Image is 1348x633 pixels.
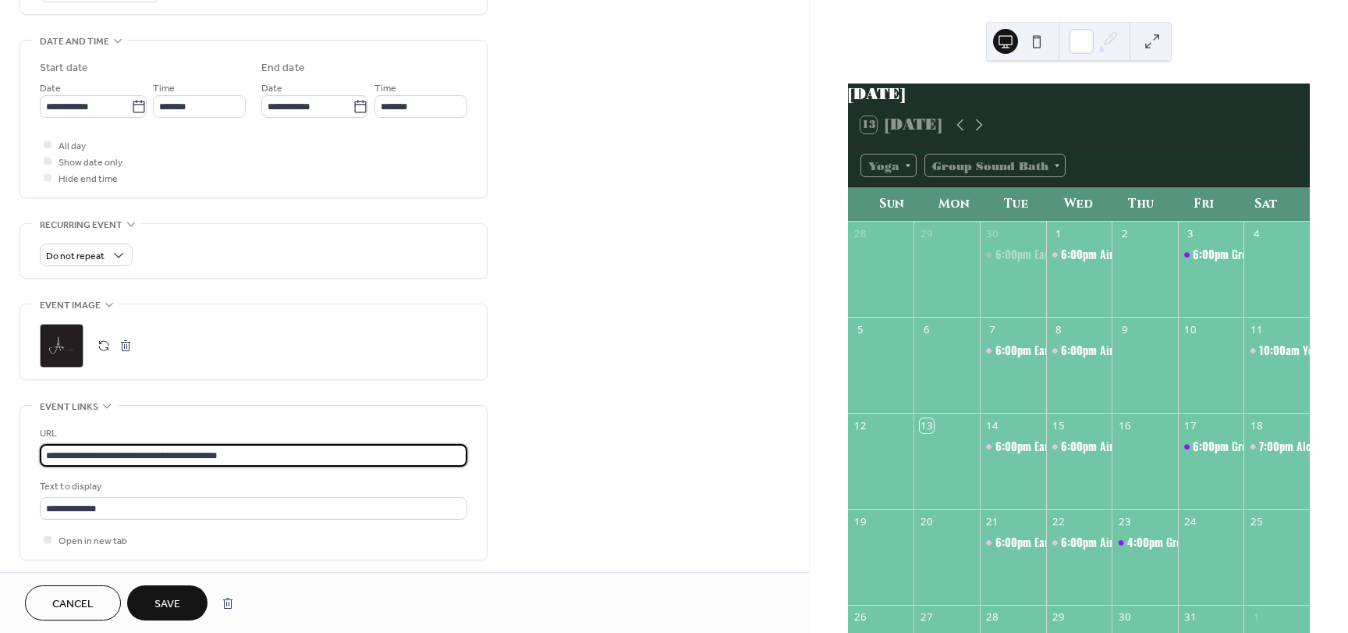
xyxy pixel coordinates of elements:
[59,533,127,549] span: Open in new tab
[985,187,1048,221] div: Tue
[1100,439,1155,454] div: Air Stillness
[1183,227,1197,241] div: 3
[1046,439,1112,454] div: Air Stillness
[1052,227,1066,241] div: 1
[1117,418,1131,432] div: 16
[1046,343,1112,358] div: Air Stillness
[980,247,1046,262] div: Earth Flow
[1117,323,1131,337] div: 9
[1193,439,1232,454] span: 6:00pm
[1046,535,1112,550] div: Air Stillness
[980,439,1046,454] div: Earth Flow
[1127,535,1166,550] span: 4:00pm
[374,80,396,97] span: Time
[59,171,118,187] span: Hide end time
[853,514,867,528] div: 19
[1250,227,1264,241] div: 4
[995,343,1034,358] span: 6:00pm
[261,80,282,97] span: Date
[853,418,867,432] div: 12
[40,217,122,233] span: Recurring event
[995,439,1034,454] span: 6:00pm
[853,227,867,241] div: 28
[1100,535,1155,550] div: Air Stillness
[40,478,464,495] div: Text to display
[923,187,985,221] div: Mon
[40,399,98,415] span: Event links
[1100,343,1155,358] div: Air Stillness
[1183,610,1197,624] div: 31
[59,138,86,155] span: All day
[920,323,934,337] div: 6
[1061,247,1100,262] span: 6:00pm
[1061,535,1100,550] span: 6:00pm
[1183,323,1197,337] div: 10
[1117,610,1131,624] div: 30
[154,596,180,613] span: Save
[1034,535,1081,550] div: Earth Flow
[980,343,1046,358] div: Earth Flow
[40,425,464,442] div: URL
[46,247,105,265] span: Do not repeat
[1178,439,1244,454] div: Group Sound Bath- Spark of Divine (Vero)
[59,155,122,171] span: Show date only
[1061,343,1100,358] span: 6:00pm
[1250,418,1264,432] div: 18
[1052,323,1066,337] div: 8
[1052,610,1066,624] div: 29
[995,247,1034,262] span: 6:00pm
[40,297,101,314] span: Event image
[1250,323,1264,337] div: 11
[1061,439,1100,454] span: 6:00pm
[1183,514,1197,528] div: 24
[985,323,999,337] div: 7
[52,596,94,613] span: Cancel
[920,418,934,432] div: 13
[920,227,934,241] div: 29
[1250,514,1264,528] div: 25
[127,585,208,621] button: Save
[985,418,999,432] div: 14
[1112,535,1178,550] div: Group Sound Bath- Quail Valley River Club (Vero) *Member Workshop*
[1183,418,1197,432] div: 17
[261,60,305,76] div: End date
[853,323,867,337] div: 5
[1048,187,1110,221] div: Wed
[860,187,923,221] div: Sun
[920,514,934,528] div: 20
[1117,514,1131,528] div: 23
[853,610,867,624] div: 26
[980,535,1046,550] div: Earth Flow
[1250,610,1264,624] div: 1
[995,535,1034,550] span: 6:00pm
[985,610,999,624] div: 28
[985,227,999,241] div: 30
[920,610,934,624] div: 27
[1052,514,1066,528] div: 22
[1034,439,1081,454] div: Earth Flow
[40,324,83,368] div: ;
[40,80,61,97] span: Date
[985,514,999,528] div: 21
[1117,227,1131,241] div: 2
[1178,247,1244,262] div: Group Sound Bath- Spark of Divine (Vero)
[1052,418,1066,432] div: 15
[1193,247,1232,262] span: 6:00pm
[1110,187,1172,221] div: Thu
[1034,247,1081,262] div: Earth Flow
[40,34,109,50] span: Date and time
[1100,247,1155,262] div: Air Stillness
[1046,247,1112,262] div: Air Stillness
[1243,439,1310,454] div: Alchemy of Sound - Restorative Wellness Vero (Vero)
[1243,343,1310,358] div: Yoga for a Cause at the Ranch - Sound Bath - DONATION EVENT
[25,585,121,621] button: Cancel
[1172,187,1235,221] div: Fri
[1259,439,1297,454] span: 7:00pm
[848,84,1310,106] div: [DATE]
[40,60,88,76] div: Start date
[1259,343,1303,358] span: 10:00am
[1235,187,1297,221] div: Sat
[1034,343,1081,358] div: Earth Flow
[153,80,175,97] span: Time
